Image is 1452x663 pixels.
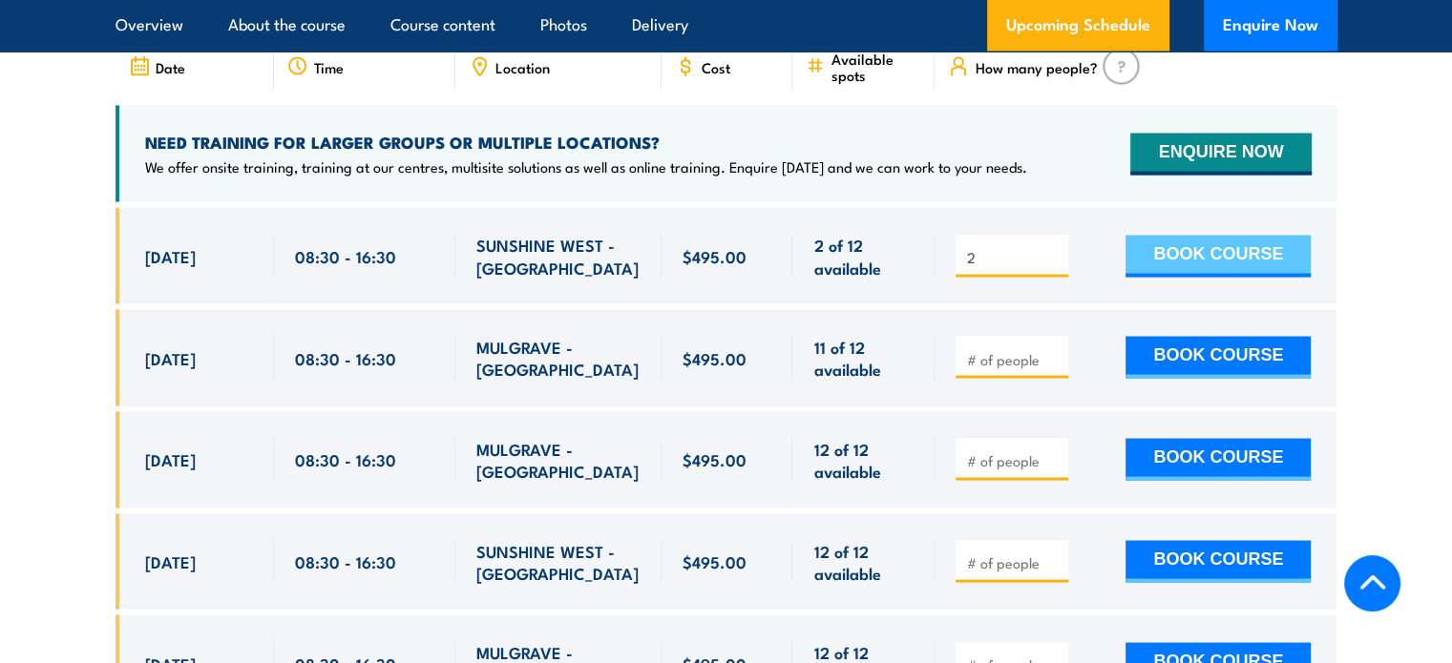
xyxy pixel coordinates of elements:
span: Cost [702,59,730,75]
span: 08:30 - 16:30 [295,448,396,470]
span: 08:30 - 16:30 [295,245,396,267]
span: $495.00 [683,550,747,572]
span: 12 of 12 available [813,540,914,585]
input: # of people [966,553,1062,572]
span: 12 of 12 available [813,438,914,483]
span: 08:30 - 16:30 [295,347,396,369]
input: # of people [966,248,1062,267]
button: BOOK COURSE [1126,439,1311,481]
span: $495.00 [683,347,747,369]
span: Location [495,59,550,75]
span: [DATE] [145,550,196,572]
button: ENQUIRE NOW [1130,134,1311,176]
span: $495.00 [683,448,747,470]
button: BOOK COURSE [1126,541,1311,583]
span: 08:30 - 16:30 [295,550,396,572]
span: Available spots [831,51,921,83]
span: MULGRAVE - [GEOGRAPHIC_DATA] [476,336,641,381]
span: [DATE] [145,245,196,267]
button: BOOK COURSE [1126,236,1311,278]
span: [DATE] [145,448,196,470]
span: $495.00 [683,245,747,267]
input: # of people [966,451,1062,470]
span: Time [314,59,344,75]
span: MULGRAVE - [GEOGRAPHIC_DATA] [476,438,641,483]
span: SUNSHINE WEST - [GEOGRAPHIC_DATA] [476,234,641,279]
span: [DATE] [145,347,196,369]
input: # of people [966,350,1062,369]
span: Date [156,59,185,75]
span: 11 of 12 available [813,336,914,381]
span: 2 of 12 available [813,234,914,279]
span: SUNSHINE WEST - [GEOGRAPHIC_DATA] [476,540,641,585]
h4: NEED TRAINING FOR LARGER GROUPS OR MULTIPLE LOCATIONS? [145,132,1027,153]
p: We offer onsite training, training at our centres, multisite solutions as well as online training... [145,157,1027,176]
span: How many people? [975,59,1097,75]
button: BOOK COURSE [1126,337,1311,379]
